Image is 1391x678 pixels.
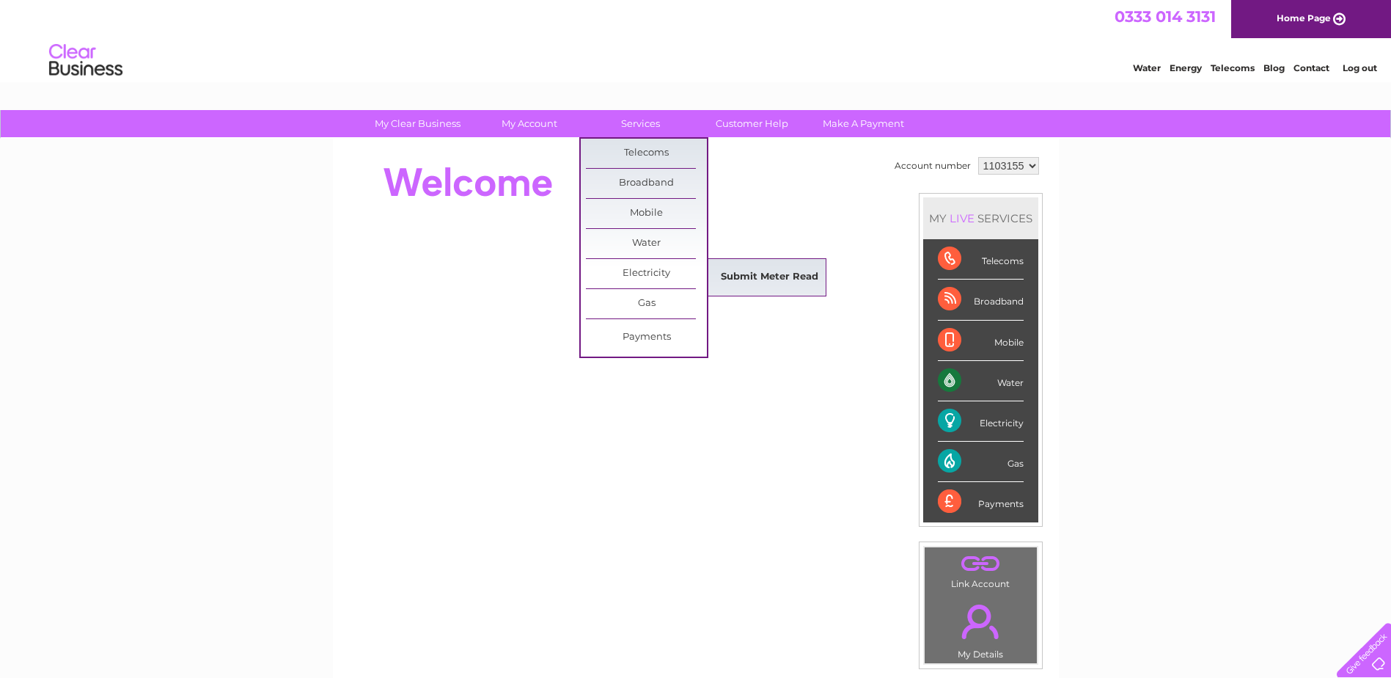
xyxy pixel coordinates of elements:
[586,259,707,288] a: Electricity
[1170,62,1202,73] a: Energy
[1133,62,1161,73] a: Water
[928,551,1033,577] a: .
[586,289,707,318] a: Gas
[938,401,1024,442] div: Electricity
[1293,62,1329,73] a: Contact
[586,169,707,198] a: Broadband
[938,361,1024,401] div: Water
[1115,7,1216,26] a: 0333 014 3131
[924,592,1038,664] td: My Details
[469,110,590,137] a: My Account
[357,110,478,137] a: My Clear Business
[923,197,1038,239] div: MY SERVICES
[709,263,830,292] a: Submit Meter Read
[947,211,977,225] div: LIVE
[48,38,123,83] img: logo.png
[938,280,1024,320] div: Broadband
[586,323,707,352] a: Payments
[938,482,1024,522] div: Payments
[586,199,707,228] a: Mobile
[803,110,924,137] a: Make A Payment
[1343,62,1377,73] a: Log out
[580,110,701,137] a: Services
[1263,62,1285,73] a: Blog
[891,153,975,178] td: Account number
[1211,62,1255,73] a: Telecoms
[586,229,707,258] a: Water
[938,442,1024,482] div: Gas
[586,139,707,168] a: Telecoms
[691,110,812,137] a: Customer Help
[350,8,1043,71] div: Clear Business is a trading name of Verastar Limited (registered in [GEOGRAPHIC_DATA] No. 3667643...
[938,321,1024,361] div: Mobile
[928,596,1033,647] a: .
[924,547,1038,593] td: Link Account
[938,239,1024,280] div: Telecoms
